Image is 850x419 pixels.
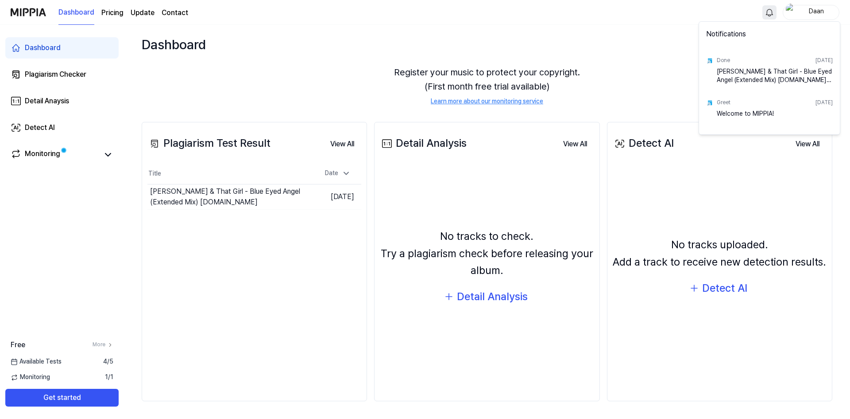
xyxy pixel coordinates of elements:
div: Done [717,57,730,64]
img: test result icon [706,99,713,106]
div: [DATE] [815,57,833,64]
img: test result icon [706,57,713,64]
div: [PERSON_NAME] & That Girl - Blue Eyed Angel (Extended Mix) [DOMAIN_NAME] Test Complete! [717,67,833,85]
div: Notifications [701,23,838,48]
div: Greet [717,99,730,106]
div: Welcome to MIPPIA! [717,110,833,127]
div: [DATE] [815,99,833,106]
